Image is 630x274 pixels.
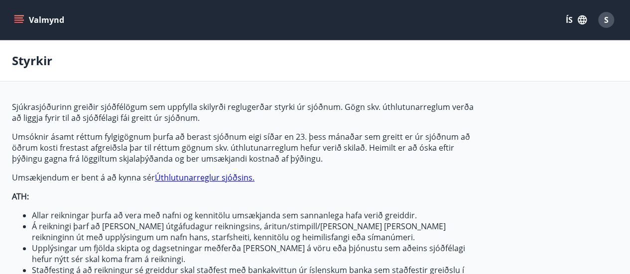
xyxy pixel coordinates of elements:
[594,8,618,32] button: S
[32,210,482,221] li: Allar reikningar þurfa að vera með nafni og kennitölu umsækjanda sem sannanlega hafa verið greiddir.
[32,221,482,243] li: Á reikningi þarf að [PERSON_NAME] útgáfudagur reikningsins, áritun/stimpill/[PERSON_NAME] [PERSON...
[12,101,482,123] p: Sjúkrasjóðurinn greiðir sjóðfélögum sem uppfylla skilyrði reglugerðar styrki úr sjóðnum. Gögn skv...
[155,172,254,183] a: Úthlutunarreglur sjóðsins.
[12,172,482,183] p: Umsækjendum er bent á að kynna sér
[12,191,29,202] strong: ATH:
[32,243,482,265] li: Upplýsingar um fjölda skipta og dagsetningar meðferða [PERSON_NAME] á vöru eða þjónustu sem aðein...
[12,11,68,29] button: menu
[12,52,52,69] p: Styrkir
[560,11,592,29] button: ÍS
[12,131,482,164] p: Umsóknir ásamt réttum fylgigögnum þurfa að berast sjóðnum eigi síðar en 23. þess mánaðar sem grei...
[604,14,609,25] span: S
